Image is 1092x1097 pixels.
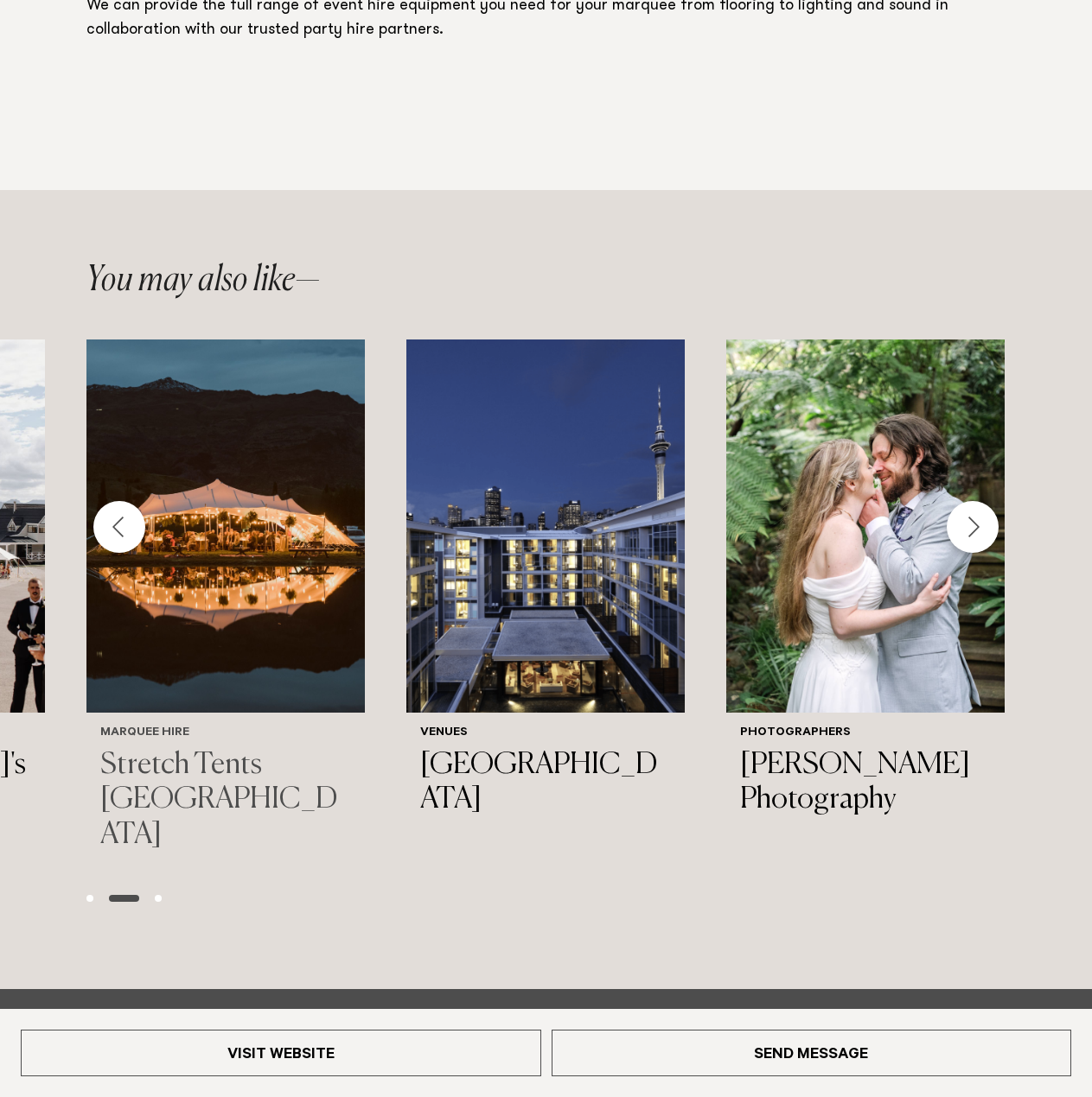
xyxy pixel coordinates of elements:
[86,339,365,713] img: Auckland Weddings Marquee Hire | Stretch Tents Auckland
[740,726,991,741] h6: Photographers
[552,1030,1072,1076] a: Send Message
[21,1030,541,1076] a: Visit Website
[406,339,685,867] swiper-slide: 5 / 6
[100,726,351,741] h6: Marquee Hire
[420,726,671,741] h6: Venues
[420,748,671,819] h3: [GEOGRAPHIC_DATA]
[406,339,685,832] a: Auckland Weddings Venues | Sofitel Auckland Viaduct Harbour Venues [GEOGRAPHIC_DATA]
[726,339,1005,713] img: Auckland Weddings Photographers | Trang Dong Photography
[726,339,1005,832] a: Auckland Weddings Photographers | Trang Dong Photography Photographers [PERSON_NAME] Photography
[86,339,365,867] swiper-slide: 4 / 6
[406,339,685,713] img: Auckland Weddings Venues | Sofitel Auckland Viaduct Harbour
[726,339,1005,867] swiper-slide: 6 / 6
[86,263,320,298] h2: You may also like
[86,339,365,867] a: Auckland Weddings Marquee Hire | Stretch Tents Auckland Marquee Hire Stretch Tents [GEOGRAPHIC_DATA]
[100,748,351,853] h3: Stretch Tents [GEOGRAPHIC_DATA]
[740,748,991,819] h3: [PERSON_NAME] Photography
